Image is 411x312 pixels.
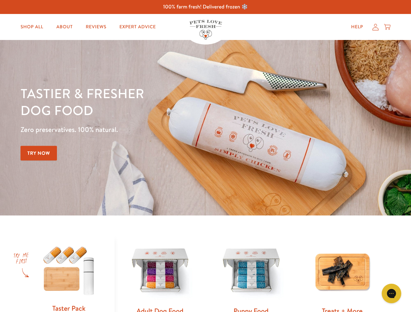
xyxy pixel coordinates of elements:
[114,20,161,33] a: Expert Advice
[80,20,111,33] a: Reviews
[378,281,404,305] iframe: Gorgias live chat messenger
[346,20,368,33] a: Help
[21,85,267,119] h1: Tastier & fresher dog food
[51,20,78,33] a: About
[15,20,48,33] a: Shop All
[189,20,222,40] img: Pets Love Fresh
[21,124,267,136] p: Zero preservatives. 100% natural.
[21,146,57,161] a: Try Now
